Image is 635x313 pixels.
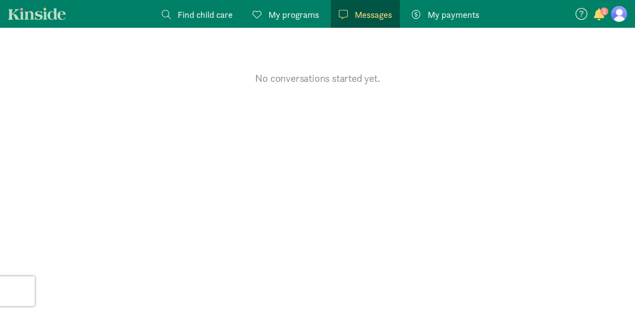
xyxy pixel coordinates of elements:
[592,9,606,22] button: 1
[428,8,479,21] span: My payments
[178,8,233,21] span: Find child care
[268,8,319,21] span: My programs
[600,7,608,15] span: 1
[8,7,66,20] a: Kinside
[355,8,392,21] span: Messages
